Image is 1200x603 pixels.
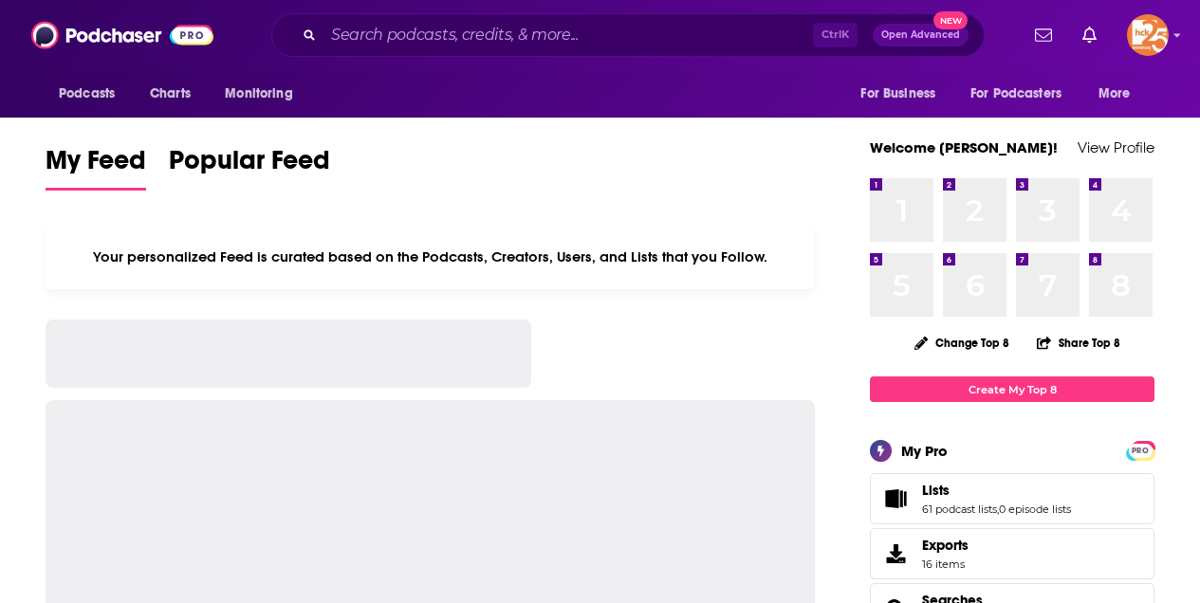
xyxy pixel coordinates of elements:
span: Lists [870,473,1154,524]
button: open menu [847,76,959,112]
span: 16 items [922,557,969,571]
a: 0 episode lists [999,502,1071,516]
span: More [1098,81,1131,107]
button: open menu [958,76,1089,112]
div: Search podcasts, credits, & more... [271,13,985,57]
input: Search podcasts, credits, & more... [323,20,813,50]
img: User Profile [1127,14,1169,56]
button: Open AdvancedNew [873,24,969,46]
a: Show notifications dropdown [1027,19,1060,51]
button: open menu [212,76,317,112]
a: My Feed [46,144,146,191]
span: Popular Feed [169,144,330,188]
img: Podchaser - Follow, Share and Rate Podcasts [31,17,213,53]
span: Open Advanced [881,30,960,40]
a: Show notifications dropdown [1075,19,1104,51]
span: Exports [922,537,969,554]
div: My Pro [901,442,948,460]
span: My Feed [46,144,146,188]
span: For Podcasters [970,81,1062,107]
span: Logged in as kerrifulks [1127,14,1169,56]
button: Change Top 8 [903,331,1021,355]
a: Exports [870,528,1154,579]
a: 61 podcast lists [922,502,997,516]
button: open menu [1085,76,1154,112]
span: For Business [860,81,935,107]
button: Show profile menu [1127,14,1169,56]
a: Create My Top 8 [870,376,1154,402]
button: Share Top 8 [1036,324,1121,361]
a: Welcome [PERSON_NAME]! [870,138,1058,156]
span: Monitoring [225,81,292,107]
button: open menu [46,76,139,112]
a: Popular Feed [169,144,330,191]
span: Ctrl K [813,23,858,47]
span: Charts [150,81,191,107]
span: Lists [922,482,950,499]
span: Exports [877,540,914,567]
a: Charts [138,76,202,112]
a: Lists [922,482,1071,499]
div: Your personalized Feed is curated based on the Podcasts, Creators, Users, and Lists that you Follow. [46,225,815,289]
a: Lists [877,485,914,512]
span: New [933,11,968,29]
a: PRO [1129,443,1152,457]
span: , [997,502,999,516]
span: Podcasts [59,81,115,107]
span: PRO [1129,444,1152,458]
a: View Profile [1078,138,1154,156]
